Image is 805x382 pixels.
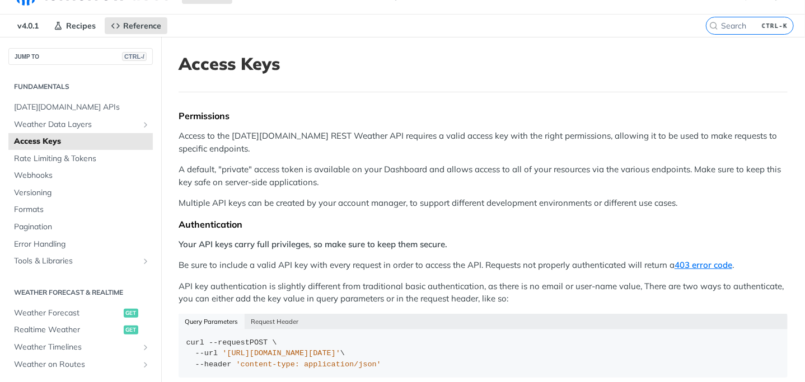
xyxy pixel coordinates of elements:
[209,338,250,347] span: --request
[141,257,150,266] button: Show subpages for Tools & Libraries
[14,256,138,267] span: Tools & Libraries
[8,339,153,356] a: Weather TimelinesShow subpages for Weather Timelines
[179,163,788,188] p: A default, "private" access token is available on your Dashboard and allows access to all of your...
[8,150,153,167] a: Rate Limiting & Tokens
[179,110,788,121] div: Permissions
[8,356,153,373] a: Weather on RoutesShow subpages for Weather on Routes
[14,239,150,250] span: Error Handling
[709,21,718,30] svg: Search
[124,309,138,318] span: get
[179,280,788,305] p: API key authentication is slightly different from traditional basic authentication, as there is n...
[8,305,153,322] a: Weather Forecastget
[14,102,150,113] span: [DATE][DOMAIN_NAME] APIs
[186,338,204,347] span: curl
[179,54,788,74] h1: Access Keys
[8,82,153,92] h2: Fundamentals
[14,187,150,199] span: Versioning
[14,221,150,233] span: Pagination
[8,185,153,201] a: Versioning
[48,17,102,34] a: Recipes
[8,201,153,218] a: Formats
[14,342,138,353] span: Weather Timelines
[66,21,96,31] span: Recipes
[141,360,150,369] button: Show subpages for Weather on Routes
[8,236,153,253] a: Error Handling
[8,116,153,133] a: Weather Data LayersShow subpages for Weather Data Layers
[14,136,150,147] span: Access Keys
[8,99,153,116] a: [DATE][DOMAIN_NAME] APIs
[759,20,790,31] kbd: CTRL-K
[141,343,150,352] button: Show subpages for Weather Timelines
[195,360,232,369] span: --header
[236,360,381,369] span: 'content-type: application/json'
[14,308,121,319] span: Weather Forecast
[8,133,153,150] a: Access Keys
[179,259,788,272] p: Be sure to include a valid API key with every request in order to access the API. Requests not pr...
[14,153,150,164] span: Rate Limiting & Tokens
[14,324,121,336] span: Realtime Weather
[8,322,153,338] a: Realtime Weatherget
[105,17,167,34] a: Reference
[179,130,788,155] p: Access to the [DATE][DOMAIN_NAME] REST Weather API requires a valid access key with the right per...
[11,17,45,34] span: v4.0.1
[8,48,153,65] button: JUMP TOCTRL-/
[124,326,138,334] span: get
[8,167,153,184] a: Webhooks
[179,219,788,230] div: Authentication
[245,314,305,329] button: Request Header
[222,349,340,357] span: '[URL][DOMAIN_NAME][DATE]'
[14,170,150,181] span: Webhooks
[122,52,147,61] span: CTRL-/
[195,349,218,357] span: --url
[675,260,732,270] a: 403 error code
[123,21,161,31] span: Reference
[179,197,788,210] p: Multiple API keys can be created by your account manager, to support different development enviro...
[179,239,447,249] strong: Your API keys carry full privileges, so make sure to keep them secure.
[14,204,150,215] span: Formats
[14,359,138,370] span: Weather on Routes
[14,119,138,130] span: Weather Data Layers
[8,287,153,298] h2: Weather Forecast & realtime
[186,337,780,370] div: POST \ \
[141,120,150,129] button: Show subpages for Weather Data Layers
[8,253,153,270] a: Tools & LibrariesShow subpages for Tools & Libraries
[8,219,153,235] a: Pagination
